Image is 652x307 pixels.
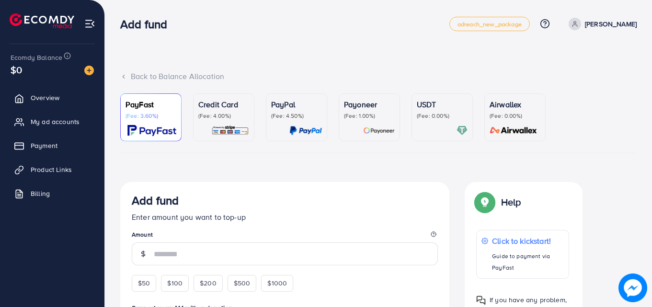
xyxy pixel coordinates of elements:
[7,88,97,107] a: Overview
[31,189,50,198] span: Billing
[126,112,176,120] p: (Fee: 3.60%)
[492,235,563,247] p: Click to kickstart!
[211,125,249,136] img: card
[492,250,563,273] p: Guide to payment via PayFast
[490,99,540,110] p: Airwallex
[120,17,175,31] h3: Add fund
[31,165,72,174] span: Product Links
[126,99,176,110] p: PayFast
[198,99,249,110] p: Credit Card
[200,278,217,288] span: $200
[417,112,468,120] p: (Fee: 0.00%)
[487,125,540,136] img: card
[490,112,540,120] p: (Fee: 0.00%)
[7,136,97,155] a: Payment
[84,18,95,29] img: menu
[120,71,637,82] div: Back to Balance Allocation
[476,193,493,211] img: Popup guide
[289,125,322,136] img: card
[10,13,74,28] img: logo
[11,53,62,62] span: Ecomdy Balance
[501,196,521,208] p: Help
[31,141,57,150] span: Payment
[457,125,468,136] img: card
[344,99,395,110] p: Payoneer
[11,63,22,77] span: $0
[132,193,179,207] h3: Add fund
[267,278,287,288] span: $1000
[234,278,251,288] span: $500
[7,184,97,203] a: Billing
[585,18,637,30] p: [PERSON_NAME]
[271,112,322,120] p: (Fee: 4.50%)
[363,125,395,136] img: card
[138,278,150,288] span: $50
[132,230,438,242] legend: Amount
[7,160,97,179] a: Product Links
[167,278,183,288] span: $100
[7,112,97,131] a: My ad accounts
[458,21,522,27] span: adreach_new_package
[449,17,530,31] a: adreach_new_package
[417,99,468,110] p: USDT
[271,99,322,110] p: PayPal
[618,273,647,302] img: image
[84,66,94,75] img: image
[344,112,395,120] p: (Fee: 1.00%)
[565,18,637,30] a: [PERSON_NAME]
[31,117,80,126] span: My ad accounts
[132,211,438,223] p: Enter amount you want to top-up
[31,93,59,102] span: Overview
[198,112,249,120] p: (Fee: 4.00%)
[476,296,486,305] img: Popup guide
[127,125,176,136] img: card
